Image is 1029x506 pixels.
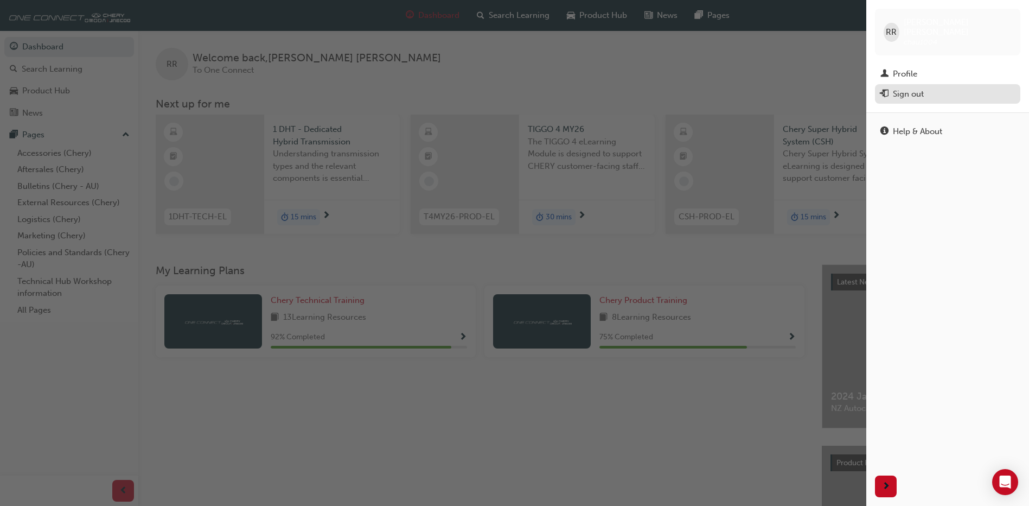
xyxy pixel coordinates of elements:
div: Profile [893,68,917,80]
span: man-icon [880,69,889,79]
span: chau1004 [904,37,937,47]
span: RR [886,26,897,39]
div: Open Intercom Messenger [992,469,1018,495]
div: Help & About [893,125,942,138]
span: exit-icon [880,90,889,99]
span: next-icon [882,480,890,494]
button: Sign out [875,84,1020,104]
a: Help & About [875,122,1020,142]
a: Profile [875,64,1020,84]
span: [PERSON_NAME] [PERSON_NAME] [904,17,1012,37]
span: info-icon [880,127,889,137]
div: Sign out [893,88,924,100]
